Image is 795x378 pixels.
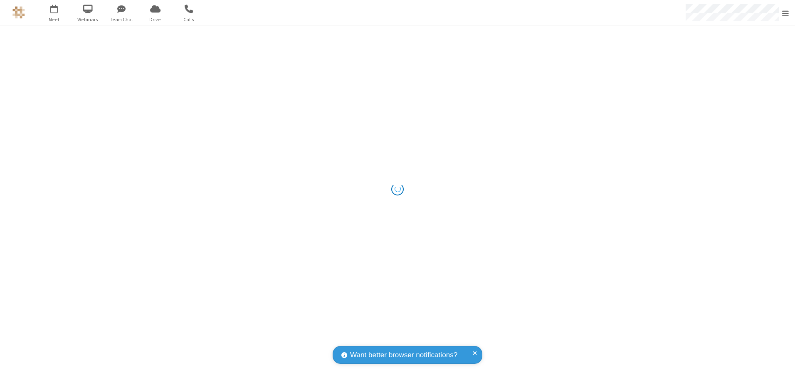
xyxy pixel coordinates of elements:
[106,16,137,23] span: Team Chat
[173,16,205,23] span: Calls
[350,350,457,361] span: Want better browser notifications?
[72,16,104,23] span: Webinars
[140,16,171,23] span: Drive
[12,6,25,19] img: QA Selenium DO NOT DELETE OR CHANGE
[39,16,70,23] span: Meet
